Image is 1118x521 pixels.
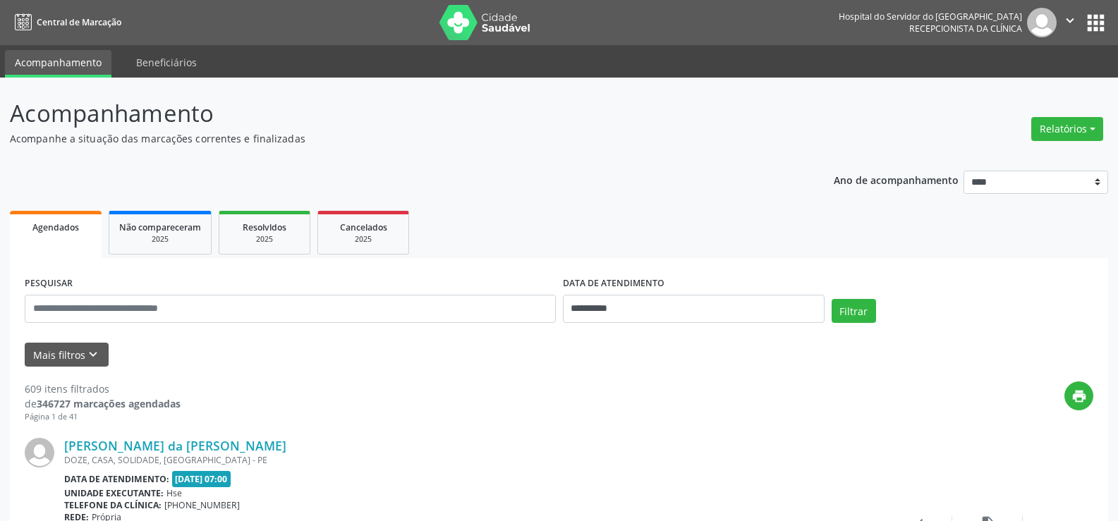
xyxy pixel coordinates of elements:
[1071,388,1087,404] i: print
[25,343,109,367] button: Mais filtroskeyboard_arrow_down
[1057,8,1083,37] button: 
[64,454,882,466] div: DOZE, CASA, SOLIDADE, [GEOGRAPHIC_DATA] - PE
[25,381,181,396] div: 609 itens filtrados
[25,438,54,467] img: img
[64,438,286,453] a: [PERSON_NAME] da [PERSON_NAME]
[64,473,169,485] b: Data de atendimento:
[340,221,387,233] span: Cancelados
[328,234,399,245] div: 2025
[164,499,240,511] span: [PHONE_NUMBER]
[10,11,121,34] a: Central de Marcação
[37,16,121,28] span: Central de Marcação
[64,499,162,511] b: Telefone da clínica:
[85,347,101,362] i: keyboard_arrow_down
[1062,13,1078,28] i: 
[5,50,111,78] a: Acompanhamento
[119,221,201,233] span: Não compareceram
[229,234,300,245] div: 2025
[1027,8,1057,37] img: img
[37,397,181,410] strong: 346727 marcações agendadas
[119,234,201,245] div: 2025
[563,273,664,295] label: DATA DE ATENDIMENTO
[32,221,79,233] span: Agendados
[126,50,207,75] a: Beneficiários
[832,299,876,323] button: Filtrar
[172,471,231,487] span: [DATE] 07:00
[1064,381,1093,410] button: print
[166,487,182,499] span: Hse
[834,171,959,188] p: Ano de acompanhamento
[1031,117,1103,141] button: Relatórios
[1083,11,1108,35] button: apps
[25,273,73,295] label: PESQUISAR
[10,131,779,146] p: Acompanhe a situação das marcações correntes e finalizadas
[909,23,1022,35] span: Recepcionista da clínica
[839,11,1022,23] div: Hospital do Servidor do [GEOGRAPHIC_DATA]
[10,96,779,131] p: Acompanhamento
[25,396,181,411] div: de
[243,221,286,233] span: Resolvidos
[64,487,164,499] b: Unidade executante:
[25,411,181,423] div: Página 1 de 41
